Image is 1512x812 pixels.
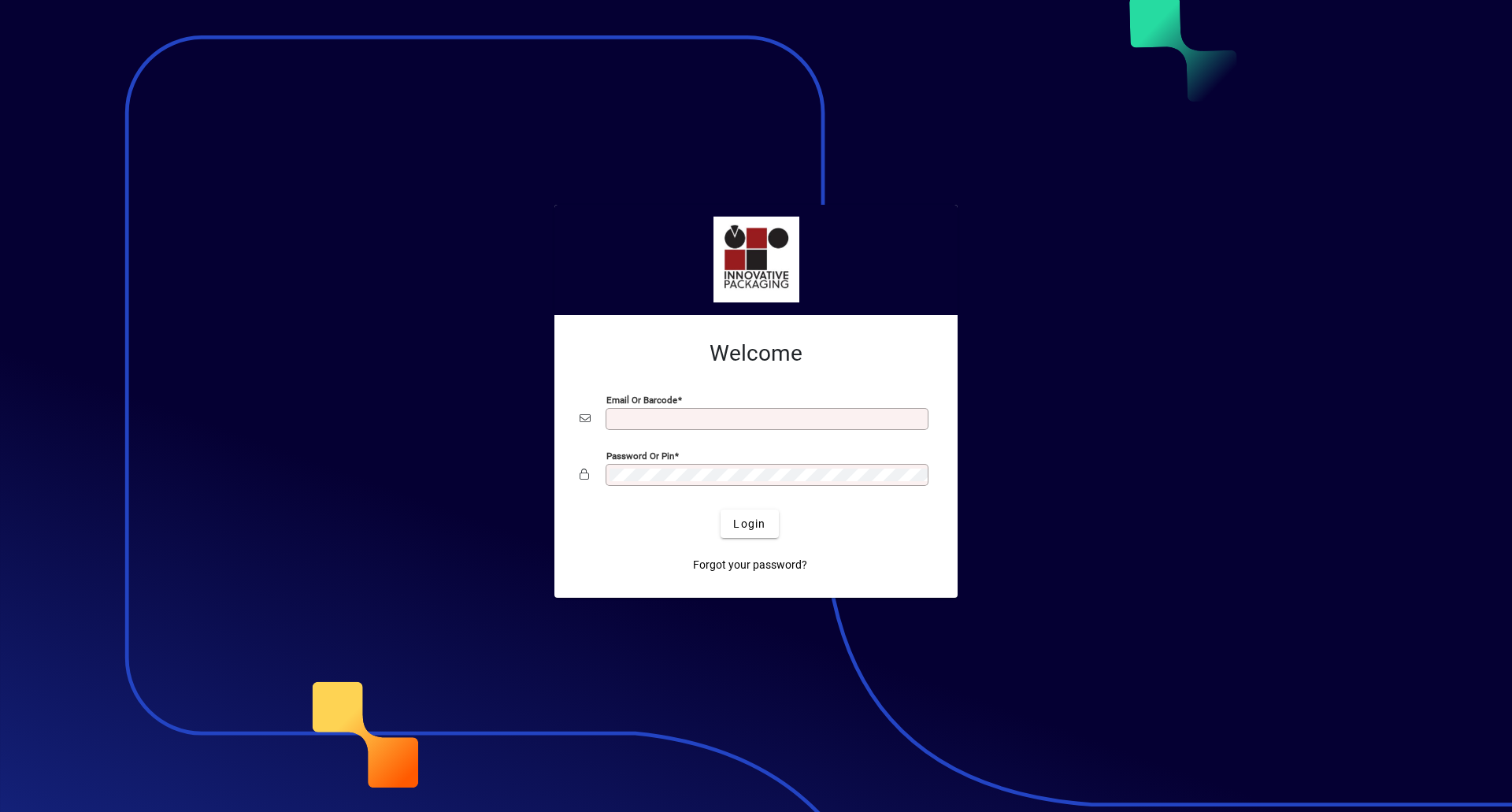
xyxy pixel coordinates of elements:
mat-label: Password or Pin [606,450,674,462]
a: Forgot your password? [687,551,813,579]
span: Forgot your password? [693,557,807,573]
mat-label: Email or Barcode [606,395,677,406]
h2: Welcome [580,340,932,367]
button: Login [721,510,778,538]
span: Login [733,516,765,532]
